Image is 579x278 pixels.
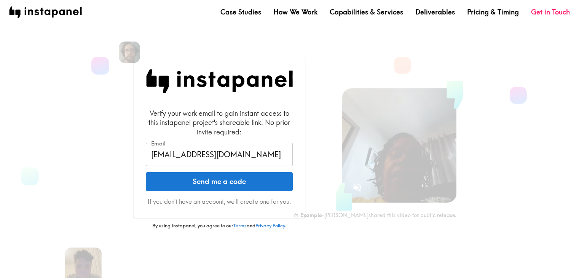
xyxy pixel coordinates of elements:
a: Get in Touch [531,7,570,17]
a: Terms [233,222,247,228]
p: By using Instapanel, you agree to our and . [134,222,305,229]
a: Case Studies [220,7,261,17]
b: Example [300,212,322,219]
div: Verify your work email to gain instant access to this instapanel project's shareable link. No pri... [146,109,293,137]
img: Instapanel [146,69,293,93]
a: Pricing & Timing [467,7,519,17]
p: If you don't have an account, we'll create one for you. [146,197,293,206]
div: - [PERSON_NAME] shared this video for public release. [293,212,456,219]
button: Send me a code [146,172,293,191]
a: How We Work [273,7,317,17]
img: Patrick [119,42,140,63]
a: Capabilities & Services [330,7,403,17]
img: instapanel [9,6,82,18]
label: Email [151,139,166,148]
a: Deliverables [415,7,455,17]
button: Sound is off [349,179,365,196]
a: Privacy Policy [255,222,285,228]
